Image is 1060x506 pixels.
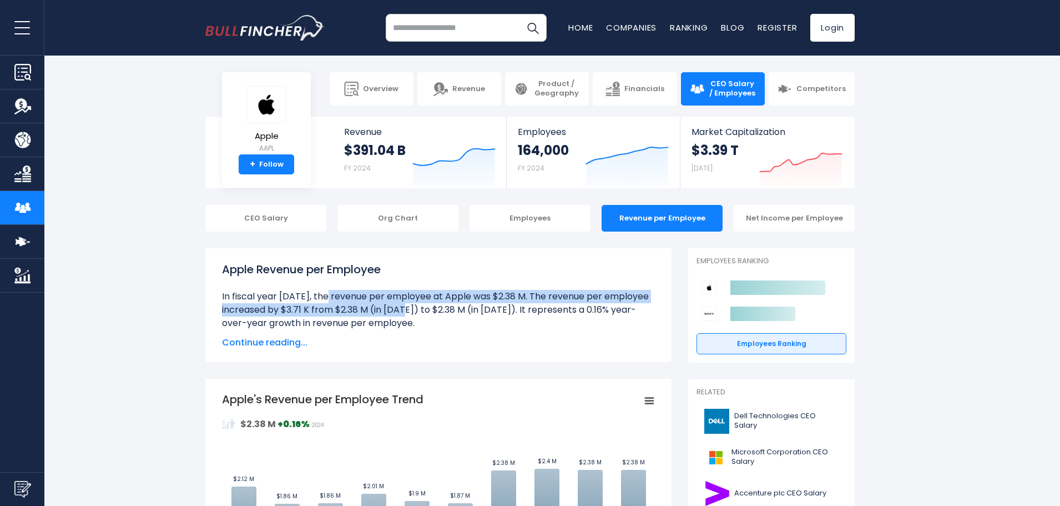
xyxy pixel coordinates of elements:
[702,307,716,321] img: Sony Group Corporation competitors logo
[518,163,544,173] small: FY 2024
[240,418,276,430] strong: $2.38 M
[731,448,840,467] span: Microsoft Corporation CEO Salary
[222,336,655,349] span: Continue reading...
[222,290,655,330] li: In fiscal year [DATE], the revenue per employee at Apple was $2.38 M. The revenue per employee in...
[344,142,406,159] strong: $391.04 B
[233,475,254,483] text: $2.12 M
[247,132,286,141] span: Apple
[222,392,423,407] tspan: Apple's Revenue per Employee Trend
[734,412,840,430] span: Dell Technologies CEO Salary
[222,417,235,430] img: RevenuePerEmployee.svg
[696,442,846,473] a: Microsoft Corporation CEO Salary
[579,458,602,467] text: $2.38 M
[492,459,515,467] text: $2.38 M
[702,280,716,295] img: Apple competitors logo
[408,489,426,498] text: $1.9 M
[568,22,593,33] a: Home
[681,72,765,106] a: CEO Salary / Employees
[680,117,854,188] a: Market Capitalization $3.39 T [DATE]
[417,72,501,106] a: Revenue
[709,79,756,98] span: CEO Salary / Employees
[538,457,557,465] text: $2.4 M
[703,481,731,506] img: ACN logo
[691,142,739,159] strong: $3.39 T
[276,492,297,500] text: $1.86 M
[247,143,286,153] small: AAPL
[593,72,677,106] a: Financials
[344,127,496,137] span: Revenue
[222,261,655,278] h1: Apple Revenue per Employee
[696,257,846,266] p: Employees Ranking
[507,117,679,188] a: Employees 164,000 FY 2024
[691,127,842,137] span: Market Capitalization
[518,142,569,159] strong: 164,000
[205,205,326,232] div: CEO Salary
[330,72,413,106] a: Overview
[363,482,384,490] text: $2.01 M
[519,14,547,42] button: Search
[758,22,797,33] a: Register
[205,15,325,41] img: bullfincher logo
[205,15,325,41] a: Go to homepage
[246,86,286,155] a: Apple AAPL
[344,163,371,173] small: FY 2024
[277,418,310,430] strong: +0.16%
[696,406,846,437] a: Dell Technologies CEO Salary
[470,205,590,232] div: Employees
[606,22,657,33] a: Companies
[452,84,485,94] span: Revenue
[533,79,580,98] span: Product / Geography
[721,22,744,33] a: Blog
[810,14,855,42] a: Login
[622,458,645,467] text: $2.38 M
[734,489,826,498] span: Accenture plc CEO Salary
[320,492,341,500] text: $1.86 M
[670,22,708,33] a: Ranking
[312,422,324,428] span: 2024
[703,409,731,434] img: DELL logo
[337,205,458,232] div: Org Chart
[696,388,846,397] p: Related
[239,154,294,174] a: +Follow
[734,205,855,232] div: Net Income per Employee
[363,84,398,94] span: Overview
[691,163,713,173] small: [DATE]
[333,117,507,188] a: Revenue $391.04 B FY 2024
[505,72,589,106] a: Product / Geography
[796,84,846,94] span: Competitors
[624,84,664,94] span: Financials
[602,205,723,232] div: Revenue per Employee
[769,72,855,106] a: Competitors
[518,127,668,137] span: Employees
[450,492,470,500] text: $1.87 M
[250,159,255,169] strong: +
[703,445,728,470] img: MSFT logo
[696,333,846,354] a: Employees Ranking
